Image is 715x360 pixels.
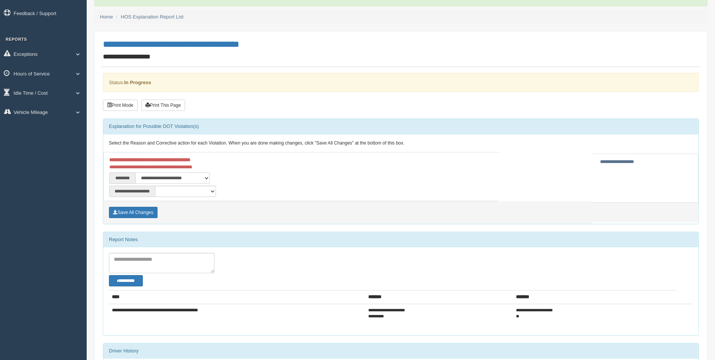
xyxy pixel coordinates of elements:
[121,14,184,20] a: HOS Explanation Report List
[109,275,143,286] button: Change Filter Options
[103,343,698,358] div: Driver History
[103,119,698,134] div: Explanation for Possible DOT Violation(s)
[103,134,698,152] div: Select the Reason and Corrective action for each Violation. When you are done making changes, cli...
[100,14,113,20] a: Home
[109,207,158,218] button: Save
[103,232,698,247] div: Report Notes
[103,100,138,111] button: Print Mode
[124,80,151,85] strong: In Progress
[141,100,185,111] button: Print This Page
[103,73,699,92] div: Status:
